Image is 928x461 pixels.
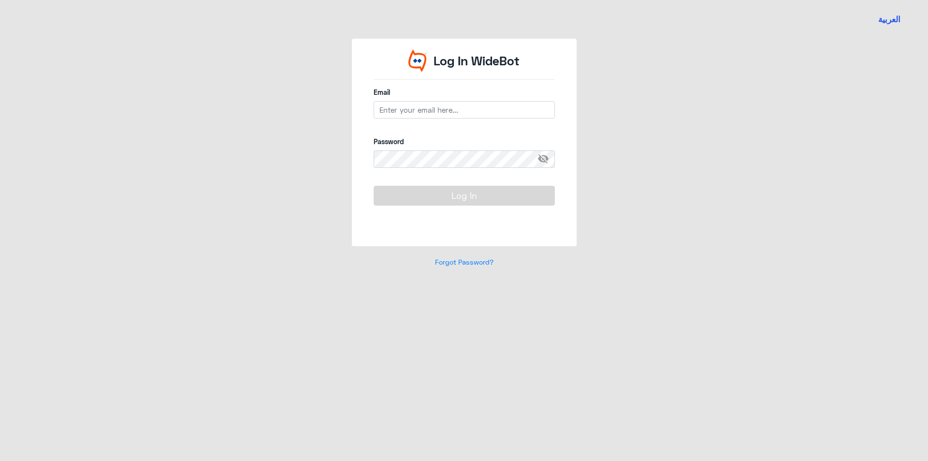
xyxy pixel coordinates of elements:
[408,49,427,72] img: Widebot Logo
[872,7,906,31] a: Switch language
[434,52,520,70] p: Log In WideBot
[537,150,555,168] span: visibility_off
[878,14,900,26] button: العربية
[435,258,493,266] a: Forgot Password?
[374,186,555,205] button: Log In
[374,101,555,119] input: Enter your email here...
[374,87,555,97] label: Email
[374,136,555,147] label: Password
